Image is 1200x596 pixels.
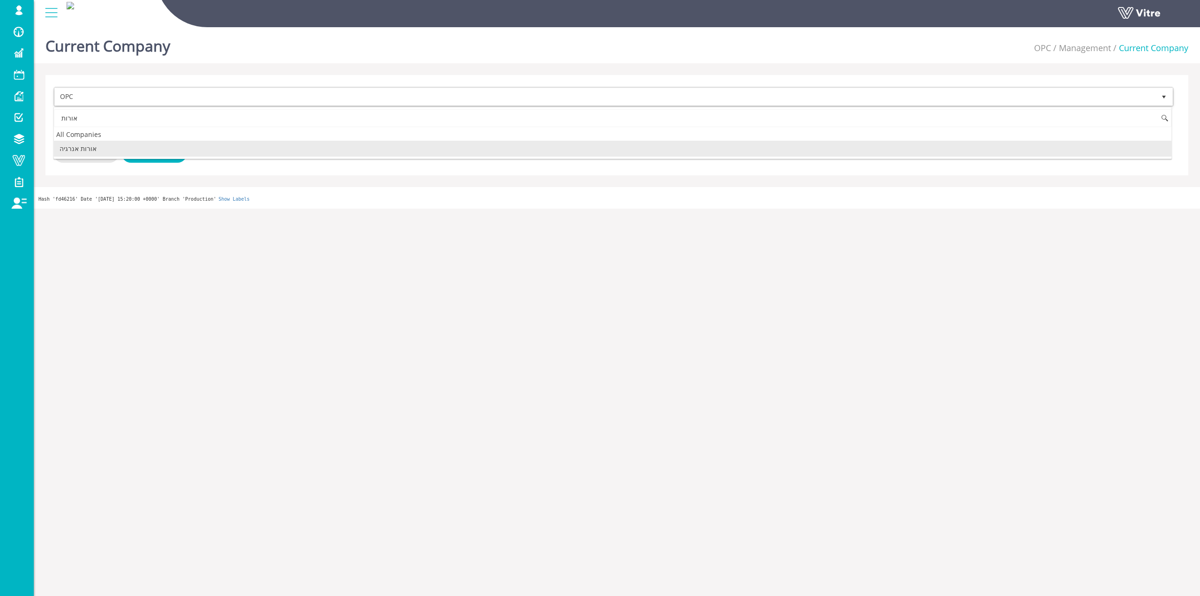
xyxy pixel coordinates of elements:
a: Show Labels [218,196,249,202]
li: Management [1051,42,1111,54]
h1: Current Company [45,23,170,63]
span: select [1155,88,1172,106]
span: Hash 'fd46216' Date '[DATE] 15:20:00 +0000' Branch 'Production' [38,196,216,202]
li: Current Company [1111,42,1188,54]
a: OPC [1034,42,1051,53]
div: All Companies [54,128,1171,141]
img: b0633320-9815-403a-a5fe-ab8facf56475.jpg [67,2,74,9]
li: אורות אנרגיה [54,141,1171,157]
span: OPC [55,88,1155,105]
